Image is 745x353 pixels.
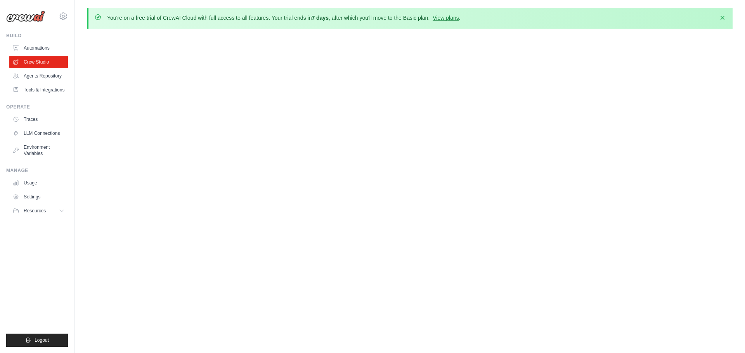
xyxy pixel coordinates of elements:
div: Manage [6,167,68,174]
span: Resources [24,208,46,214]
img: Logo [6,10,45,22]
a: Automations [9,42,68,54]
a: Traces [9,113,68,126]
a: LLM Connections [9,127,68,139]
p: You're on a free trial of CrewAI Cloud with full access to all features. Your trial ends in , aft... [107,14,461,22]
a: Settings [9,191,68,203]
a: View plans [433,15,459,21]
div: Build [6,33,68,39]
button: Resources [9,205,68,217]
button: Logout [6,334,68,347]
strong: 7 days [312,15,329,21]
a: Tools & Integrations [9,84,68,96]
a: Usage [9,177,68,189]
a: Agents Repository [9,70,68,82]
a: Crew Studio [9,56,68,68]
a: Environment Variables [9,141,68,160]
div: Operate [6,104,68,110]
span: Logout [35,337,49,343]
